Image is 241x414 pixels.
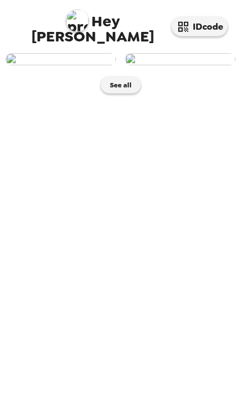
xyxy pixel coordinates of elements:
[6,53,116,66] img: user-280857
[172,17,228,36] button: IDcode
[13,4,172,44] span: [PERSON_NAME]
[101,77,141,94] button: See all
[125,53,235,66] img: user-280856
[91,11,119,31] span: Hey
[66,10,89,32] img: profile pic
